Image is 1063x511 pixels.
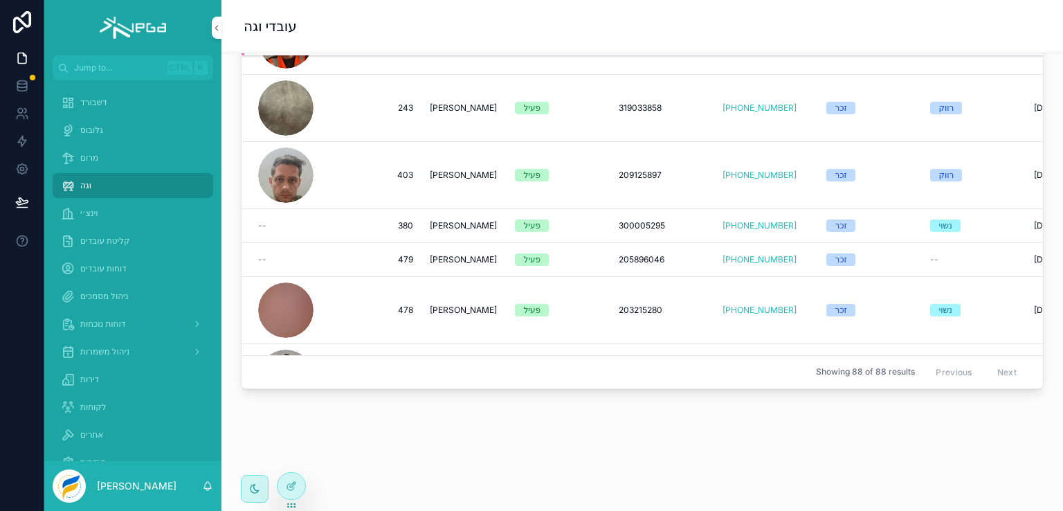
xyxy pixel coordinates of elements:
[723,254,810,265] a: [PHONE_NUMBER]
[430,305,497,316] span: [PERSON_NAME]
[430,220,498,231] a: [PERSON_NAME]
[80,457,106,468] span: הגדרות
[430,102,498,114] a: [PERSON_NAME]
[100,17,165,39] img: App logo
[430,254,498,265] a: [PERSON_NAME]
[723,305,797,316] a: [PHONE_NUMBER]
[515,219,602,232] a: פעיל
[258,254,266,265] span: --
[723,254,797,265] a: [PHONE_NUMBER]
[53,339,213,364] a: ניהול משמרות
[97,479,176,493] p: [PERSON_NAME]
[619,305,706,316] a: 203215280
[430,170,497,181] span: [PERSON_NAME]
[816,366,915,377] span: Showing 88 of 88 results
[53,367,213,392] a: דירות
[80,374,99,385] span: דירות
[835,304,846,316] div: זכר
[80,346,129,357] span: ניהול משמרות
[44,80,221,461] div: scrollable content
[80,208,98,219] span: וינצ׳י
[930,254,938,265] span: --
[523,304,540,316] div: פעיל
[523,219,540,232] div: פעיל
[195,62,206,73] span: K
[80,319,125,330] span: דוחות נוכחות
[523,169,540,181] div: פעיל
[354,102,413,114] a: 243
[930,169,1017,181] a: רווק
[80,291,129,302] span: ניהול מסמכים
[354,305,413,316] a: 478
[723,305,810,316] a: [PHONE_NUMBER]
[430,305,498,316] a: [PERSON_NAME]
[53,228,213,253] a: קליטת עובדים
[619,102,662,114] span: 319033858
[354,170,413,181] a: 403
[430,254,497,265] span: [PERSON_NAME]
[723,220,810,231] a: [PHONE_NUMBER]
[619,170,662,181] span: 209125897
[430,220,497,231] span: [PERSON_NAME]
[53,256,213,281] a: דוחות עובדים
[930,102,1017,114] a: רווק
[167,61,192,75] span: Ctrl
[523,253,540,266] div: פעיל
[930,254,1017,265] a: --
[515,253,602,266] a: פעיל
[619,305,662,316] span: 203215280
[258,254,337,265] a: --
[1034,254,1061,265] span: [DATE]
[430,102,497,114] span: [PERSON_NAME]
[938,219,952,232] div: נשוי
[80,180,91,191] span: וגה
[80,152,98,163] span: מרום
[835,102,846,114] div: זכר
[53,450,213,475] a: הגדרות
[1034,220,1061,231] span: [DATE]
[930,304,1017,316] a: נשוי
[1034,102,1061,114] span: [DATE]
[723,102,797,114] a: [PHONE_NUMBER]
[938,169,954,181] div: רווק
[53,55,213,80] button: Jump to...CtrlK
[80,402,107,413] span: לקוחות
[53,312,213,337] a: דוחות נוכחות
[723,170,810,181] a: [PHONE_NUMBER]
[53,145,213,170] a: מרום
[80,429,103,440] span: אתרים
[80,125,103,136] span: גלובוס
[826,253,914,266] a: זכר
[1034,170,1061,181] span: [DATE]
[354,254,413,265] a: 479
[430,170,498,181] a: [PERSON_NAME]
[619,254,664,265] span: 205896046
[523,102,540,114] div: פעיל
[53,201,213,226] a: וינצ׳י
[258,220,266,231] span: --
[826,304,914,316] a: זכר
[1034,305,1061,316] span: [DATE]
[53,395,213,420] a: לקוחות
[930,219,1017,232] a: נשוי
[835,253,846,266] div: זכר
[80,263,127,274] span: דוחות עובדים
[938,304,952,316] div: נשוי
[723,102,810,114] a: [PHONE_NUMBER]
[835,169,846,181] div: זכר
[619,220,706,231] a: 300005295
[354,220,413,231] a: 380
[515,304,602,316] a: פעיל
[723,170,797,181] a: [PHONE_NUMBER]
[53,118,213,143] a: גלובוס
[938,102,954,114] div: רווק
[826,219,914,232] a: זכר
[53,90,213,115] a: דשבורד
[826,169,914,181] a: זכר
[515,169,602,181] a: פעיל
[619,102,706,114] a: 319033858
[826,102,914,114] a: זכר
